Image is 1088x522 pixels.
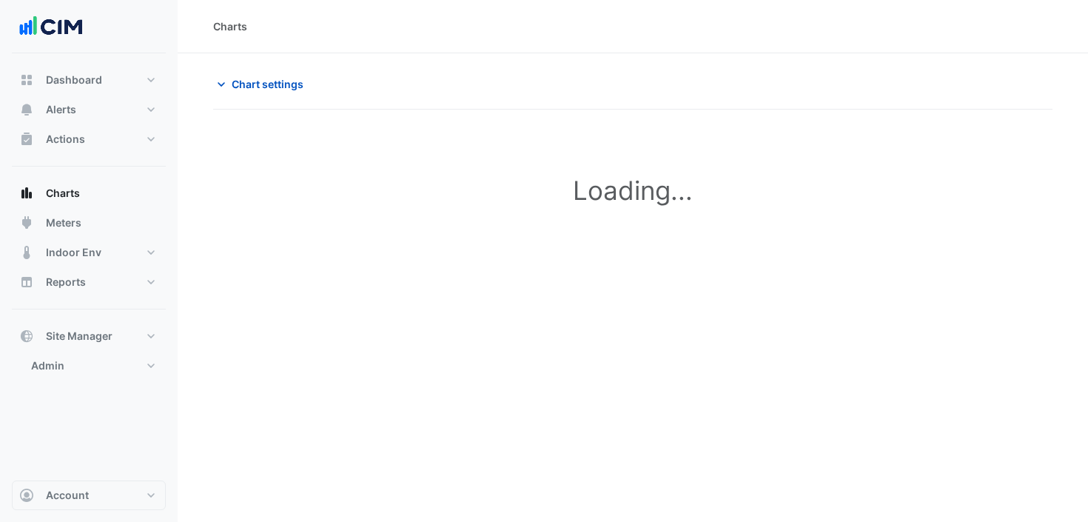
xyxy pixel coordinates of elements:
[19,329,34,344] app-icon: Site Manager
[213,19,247,34] div: Charts
[46,488,89,503] span: Account
[12,321,166,351] button: Site Manager
[46,329,113,344] span: Site Manager
[232,76,303,92] span: Chart settings
[19,102,34,117] app-icon: Alerts
[19,215,34,230] app-icon: Meters
[12,124,166,154] button: Actions
[12,178,166,208] button: Charts
[19,275,34,290] app-icon: Reports
[19,73,34,87] app-icon: Dashboard
[31,358,64,373] span: Admin
[12,351,166,381] button: Admin
[46,102,76,117] span: Alerts
[46,73,102,87] span: Dashboard
[12,481,166,510] button: Account
[12,208,166,238] button: Meters
[12,267,166,297] button: Reports
[12,95,166,124] button: Alerts
[12,238,166,267] button: Indoor Env
[213,71,313,97] button: Chart settings
[46,275,86,290] span: Reports
[46,215,81,230] span: Meters
[46,132,85,147] span: Actions
[246,175,1020,206] h1: Loading...
[46,186,80,201] span: Charts
[46,245,101,260] span: Indoor Env
[19,132,34,147] app-icon: Actions
[19,245,34,260] app-icon: Indoor Env
[18,12,84,41] img: Company Logo
[12,65,166,95] button: Dashboard
[19,186,34,201] app-icon: Charts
